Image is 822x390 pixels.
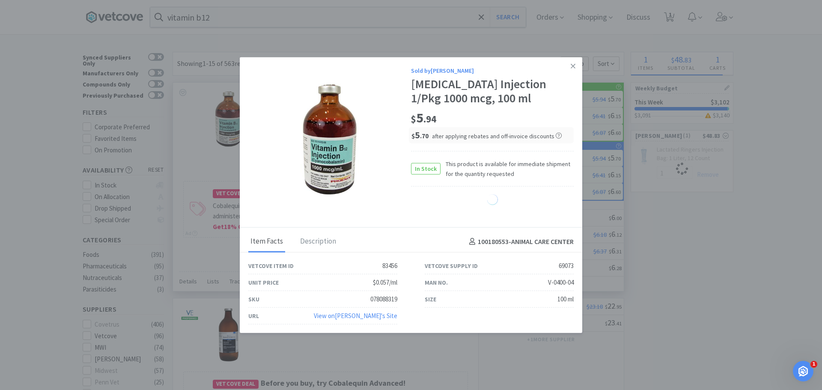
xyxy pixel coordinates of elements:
div: 83456 [382,261,397,271]
div: Sold by [PERSON_NAME] [411,65,574,75]
div: $0.057/ml [373,277,397,288]
div: Description [298,231,338,253]
iframe: Intercom live chat [793,361,813,381]
div: URL [248,311,259,321]
div: Size [425,295,436,304]
span: This product is available for immediate shipment for the quantity requested [441,159,574,179]
span: $ [411,131,415,140]
div: 078088319 [370,294,397,304]
div: V-0400-04 [548,277,574,288]
div: [MEDICAL_DATA] Injection 1/Pkg 1000 mcg, 100 ml [411,77,574,106]
div: 100 ml [557,294,574,304]
span: . 94 [423,113,436,125]
div: Vetcove Item ID [248,261,294,271]
img: 8a668257eac44eeb9f27340ced2e9df9_69073.jpeg [274,84,385,195]
span: 5 [411,128,429,140]
div: SKU [248,295,259,304]
div: Item Facts [248,231,285,253]
div: Man No. [425,278,448,287]
span: In Stock [411,164,440,174]
span: 1 [810,361,817,368]
span: $ [411,113,416,125]
div: Vetcove Supply ID [425,261,478,271]
div: 69073 [559,261,574,271]
span: 5 [411,109,436,126]
a: View on[PERSON_NAME]'s Site [314,312,397,320]
div: Unit Price [248,278,279,287]
span: after applying rebates and off-invoice discounts [432,132,562,140]
h4: 100180553 - ANIMAL CARE CENTER [466,236,574,247]
span: . 70 [420,131,429,140]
